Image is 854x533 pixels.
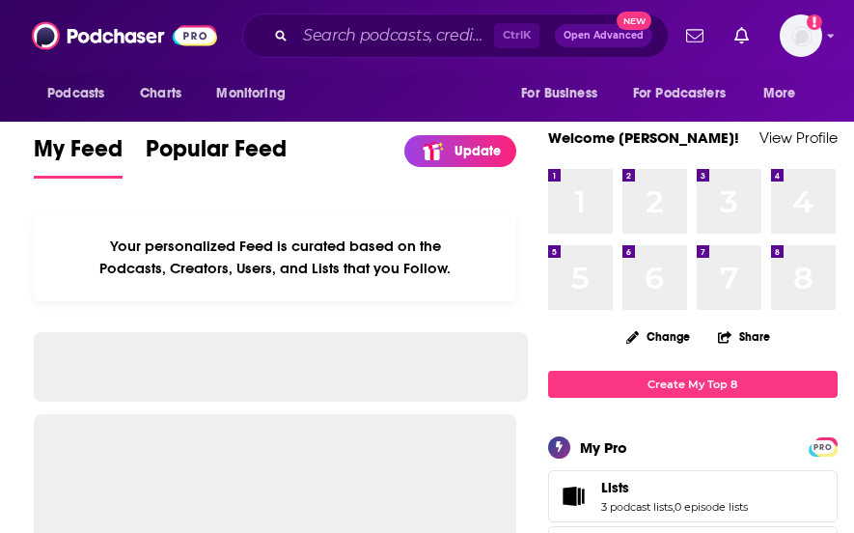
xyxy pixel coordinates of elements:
[673,500,675,514] span: ,
[601,479,629,496] span: Lists
[812,440,835,455] span: PRO
[727,19,757,52] a: Show notifications dropdown
[404,135,516,167] a: Update
[780,14,822,57] img: User Profile
[295,20,494,51] input: Search podcasts, credits, & more...
[675,500,748,514] a: 0 episode lists
[615,324,702,349] button: Change
[807,14,822,30] svg: Add a profile image
[548,470,838,522] span: Lists
[146,134,287,175] span: Popular Feed
[146,134,287,179] a: Popular Feed
[34,134,123,175] span: My Feed
[717,318,771,355] button: Share
[812,438,835,453] a: PRO
[203,75,310,112] button: open menu
[127,75,193,112] a: Charts
[601,500,673,514] a: 3 podcast lists
[555,483,593,510] a: Lists
[34,213,516,301] div: Your personalized Feed is curated based on the Podcasts, Creators, Users, and Lists that you Follow.
[548,371,838,397] a: Create My Top 8
[780,14,822,57] button: Show profile menu
[140,80,181,107] span: Charts
[34,134,123,179] a: My Feed
[47,80,104,107] span: Podcasts
[617,12,651,30] span: New
[508,75,621,112] button: open menu
[521,80,597,107] span: For Business
[580,438,627,457] div: My Pro
[494,23,539,48] span: Ctrl K
[750,75,820,112] button: open menu
[780,14,822,57] span: Logged in as jessicalaino
[242,14,669,58] div: Search podcasts, credits, & more...
[555,24,652,47] button: Open AdvancedNew
[455,143,501,159] p: Update
[564,31,644,41] span: Open Advanced
[548,128,739,147] a: Welcome [PERSON_NAME]!
[32,17,217,54] img: Podchaser - Follow, Share and Rate Podcasts
[34,75,129,112] button: open menu
[620,75,754,112] button: open menu
[633,80,726,107] span: For Podcasters
[601,479,748,496] a: Lists
[216,80,285,107] span: Monitoring
[763,80,796,107] span: More
[759,128,838,147] a: View Profile
[678,19,711,52] a: Show notifications dropdown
